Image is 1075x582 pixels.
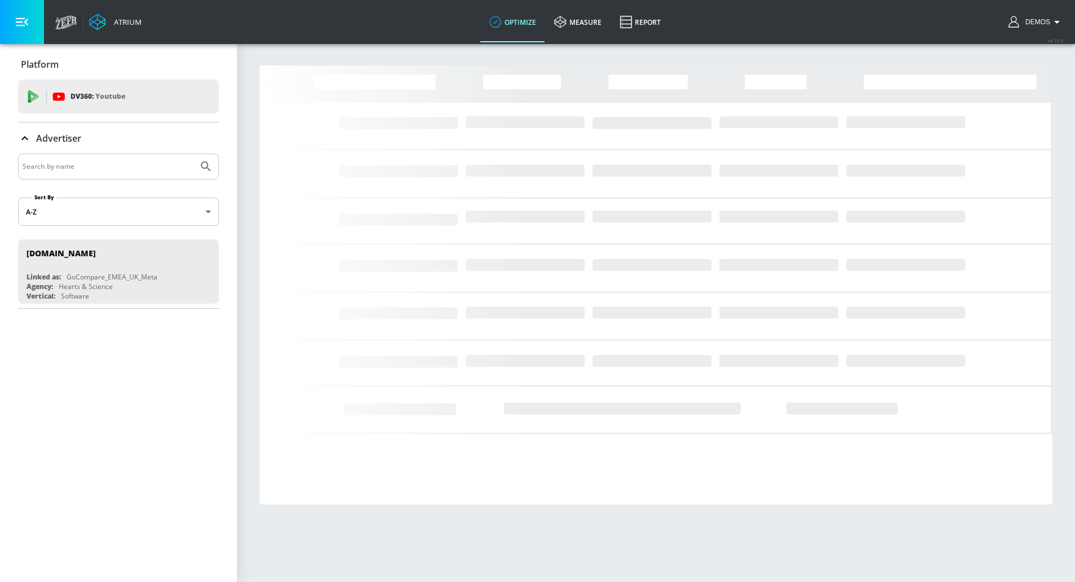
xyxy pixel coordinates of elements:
[1048,37,1064,43] span: v 4.19.0
[23,159,194,174] input: Search by name
[59,282,113,291] div: Hearts & Science
[18,239,219,304] div: [DOMAIN_NAME]Linked as:GoCompare_EMEA_UK_MetaAgency:Hearts & ScienceVertical:Software
[18,122,219,154] div: Advertiser
[36,132,81,145] p: Advertiser
[67,272,157,282] div: GoCompare_EMEA_UK_Meta
[1021,18,1050,26] span: login as: demos.flouri@hearts-science.com
[71,90,125,103] p: DV360:
[611,2,670,42] a: Report
[18,235,219,308] nav: list of Advertiser
[480,2,545,42] a: optimize
[109,17,142,27] div: Atrium
[32,194,56,201] label: Sort By
[27,291,55,301] div: Vertical:
[18,80,219,113] div: DV360: Youtube
[18,198,219,226] div: A-Z
[89,14,142,30] a: Atrium
[1008,15,1064,29] button: Demos
[61,291,89,301] div: Software
[27,248,96,259] div: [DOMAIN_NAME]
[21,58,59,71] p: Platform
[27,282,53,291] div: Agency:
[18,49,219,80] div: Platform
[95,90,125,102] p: Youtube
[27,272,61,282] div: Linked as:
[545,2,611,42] a: measure
[18,154,219,308] div: Advertiser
